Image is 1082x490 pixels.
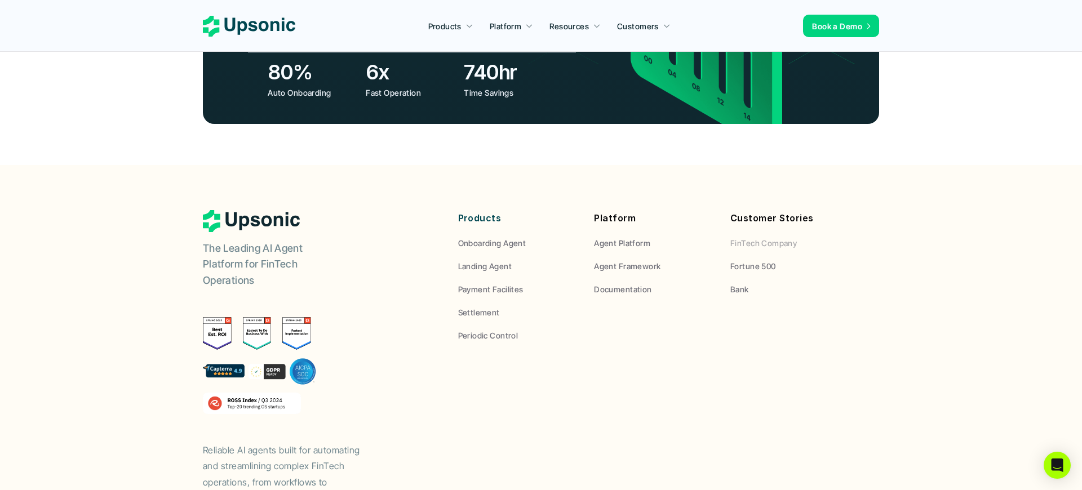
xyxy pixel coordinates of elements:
[594,283,713,295] a: Documentation
[458,260,578,272] a: Landing Agent
[458,237,526,249] p: Onboarding Agent
[594,210,713,226] p: Platform
[203,240,344,289] p: The Leading AI Agent Platform for FinTech Operations
[458,329,518,341] p: Periodic Control
[366,87,455,99] p: Fast Operation
[549,20,589,32] p: Resources
[458,260,512,272] p: Landing Agent
[428,20,462,32] p: Products
[458,283,578,295] a: Payment Facilites
[730,260,776,272] p: Fortune 500
[422,16,480,36] a: Products
[617,20,659,32] p: Customers
[1044,452,1071,479] div: Open Intercom Messenger
[458,306,578,318] a: Settlement
[490,20,521,32] p: Platform
[268,87,357,99] p: Auto Onboarding
[366,58,458,86] h3: 6x
[594,260,660,272] p: Agent Framework
[458,329,578,341] a: Periodic Control
[464,58,556,86] h3: 740hr
[458,210,578,226] p: Products
[458,237,578,249] a: Onboarding Agent
[730,210,850,226] p: Customer Stories
[268,58,360,86] h3: 80%
[458,283,524,295] p: Payment Facilites
[458,306,500,318] p: Settlement
[803,15,879,37] a: Book a Demo
[464,87,553,99] p: Time Savings
[812,20,862,32] p: Book a Demo
[594,237,650,249] p: Agent Platform
[594,283,651,295] p: Documentation
[730,283,749,295] p: Bank
[730,237,797,249] p: FinTech Company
